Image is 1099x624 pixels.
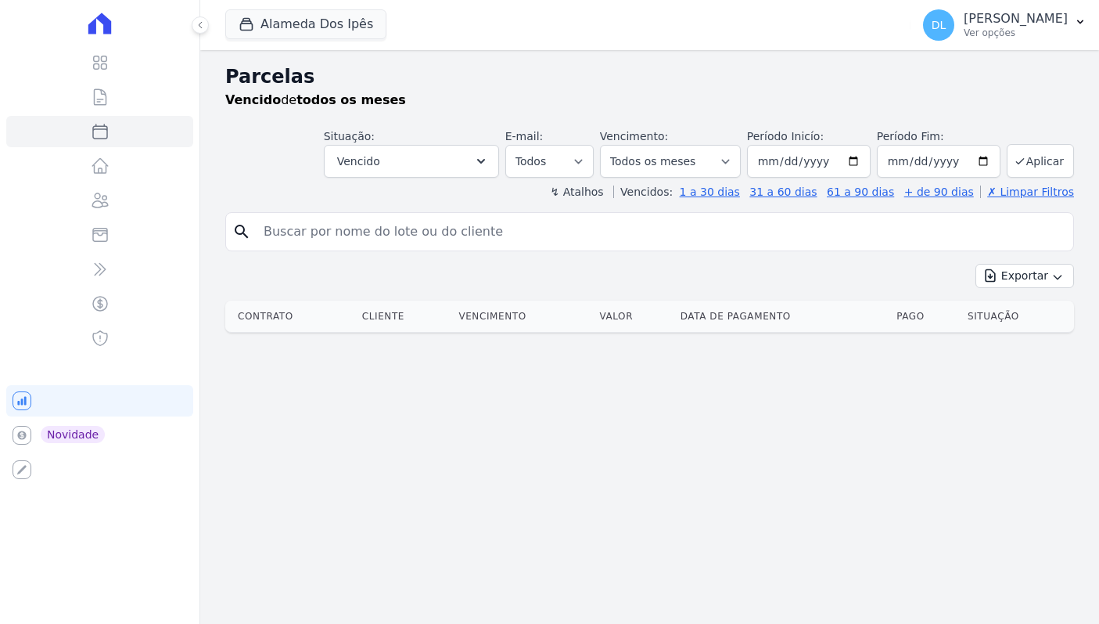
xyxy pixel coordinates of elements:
a: + de 90 dias [904,186,974,198]
span: DL [932,20,946,31]
a: 1 a 30 dias [680,186,740,198]
input: Buscar por nome do lote ou do cliente [254,216,1067,247]
th: Pago [890,301,961,332]
button: Aplicar [1007,144,1074,178]
th: Vencimento [452,301,593,332]
p: Ver opções [964,27,1068,39]
label: E-mail: [505,130,544,142]
p: [PERSON_NAME] [964,11,1068,27]
button: DL [PERSON_NAME] Ver opções [910,3,1099,47]
th: Contrato [225,301,356,332]
button: Vencido [324,145,499,178]
a: 61 a 90 dias [827,186,894,198]
h2: Parcelas [225,63,1074,91]
th: Data de Pagamento [674,301,891,332]
label: Vencidos: [613,186,673,198]
strong: Vencido [225,92,281,107]
button: Exportar [975,264,1074,288]
a: Novidade [6,420,193,451]
span: Novidade [41,426,105,443]
span: Vencido [337,152,380,171]
label: Período Fim: [877,128,1000,145]
strong: todos os meses [296,92,406,107]
a: ✗ Limpar Filtros [980,186,1074,198]
i: search [232,222,251,241]
button: Alameda Dos Ipês [225,9,386,39]
label: Período Inicío: [747,130,824,142]
label: ↯ Atalhos [550,186,603,198]
label: Vencimento: [600,130,668,142]
label: Situação: [324,130,375,142]
th: Situação [961,301,1074,332]
p: de [225,91,406,110]
th: Valor [593,301,673,332]
a: 31 a 60 dias [749,186,817,198]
